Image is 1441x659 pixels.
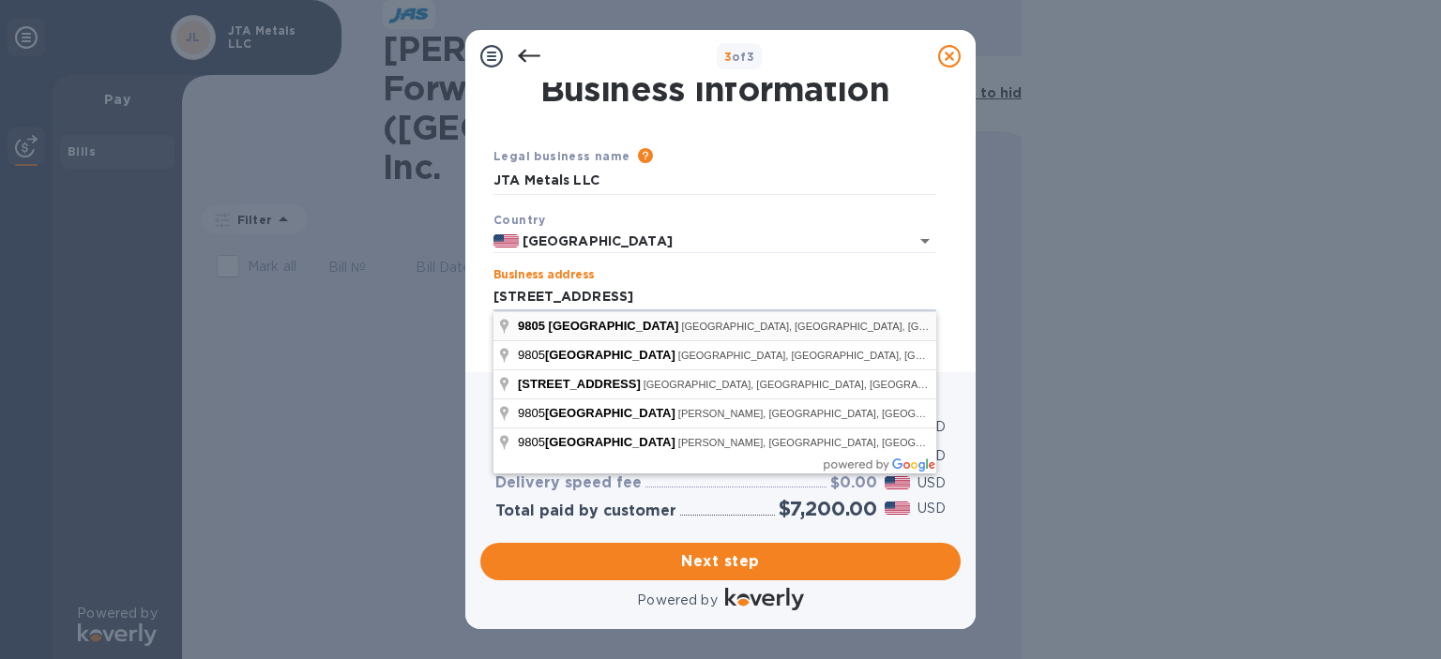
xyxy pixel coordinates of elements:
[493,283,936,311] input: Enter address
[681,321,1015,332] span: [GEOGRAPHIC_DATA], [GEOGRAPHIC_DATA], [GEOGRAPHIC_DATA]
[644,379,978,390] span: [GEOGRAPHIC_DATA], [GEOGRAPHIC_DATA], [GEOGRAPHIC_DATA]
[678,408,990,419] span: [PERSON_NAME], [GEOGRAPHIC_DATA], [GEOGRAPHIC_DATA]
[725,588,804,610] img: Logo
[493,149,630,163] b: Legal business name
[495,502,676,520] h3: Total paid by customer
[779,497,877,520] h2: $7,200.00
[493,234,519,247] img: US
[912,228,938,254] button: Open
[518,377,641,391] span: [STREET_ADDRESS]
[637,591,717,610] p: Powered by
[918,473,946,493] p: USD
[545,435,675,449] span: [GEOGRAPHIC_DATA]
[678,350,1012,361] span: [GEOGRAPHIC_DATA], [GEOGRAPHIC_DATA], [GEOGRAPHIC_DATA]
[495,550,946,573] span: Next step
[493,213,546,227] b: Country
[495,474,642,492] h3: Delivery speed fee
[918,499,946,518] p: USD
[493,167,936,195] input: Enter legal business name
[519,230,884,253] input: Select country
[518,319,545,333] span: 9805
[885,502,910,515] img: USD
[885,476,910,489] img: USD
[724,50,732,64] span: 3
[518,348,678,362] span: 9805
[518,406,678,420] span: 9805
[830,474,877,492] h3: $0.00
[490,69,940,109] h1: Business Information
[545,348,675,362] span: [GEOGRAPHIC_DATA]
[724,50,755,64] b: of 3
[678,437,990,448] span: [PERSON_NAME], [GEOGRAPHIC_DATA], [GEOGRAPHIC_DATA]
[493,270,594,281] label: Business address
[518,435,678,449] span: 9805
[545,406,675,420] span: [GEOGRAPHIC_DATA]
[549,319,679,333] span: [GEOGRAPHIC_DATA]
[480,543,961,580] button: Next step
